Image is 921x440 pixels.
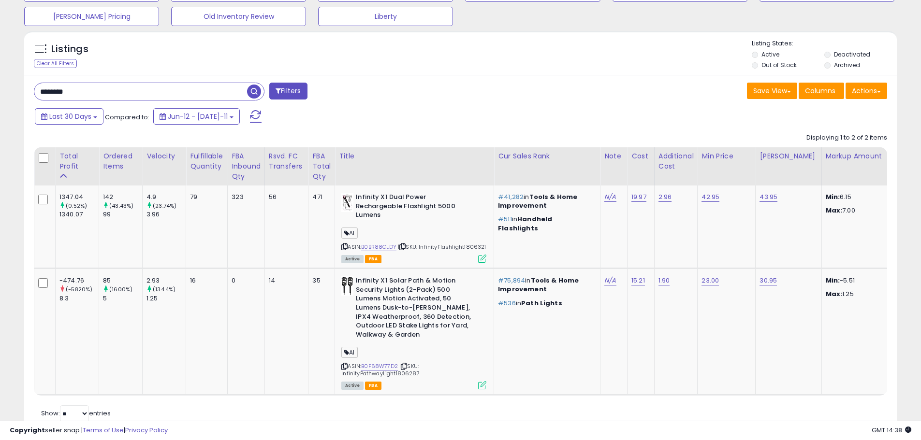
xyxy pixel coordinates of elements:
[341,382,364,390] span: All listings currently available for purchase on Amazon
[168,112,228,121] span: Jun-12 - [DATE]-11
[51,43,88,56] h5: Listings
[760,151,817,161] div: [PERSON_NAME]
[190,151,223,171] div: Fulfillable Quantity
[341,362,420,377] span: | SKU: InfinityPathwayLight1806287
[658,151,694,171] div: Additional Cost
[761,61,797,69] label: Out of Stock
[356,276,473,341] b: Infinity X1 Solar Path & Motion Security Lights (2-Pack) 500 Lumens Motion Activated, 50 Lumens D...
[125,426,168,435] a: Privacy Policy
[232,193,257,201] div: 323
[146,276,186,285] div: 2.93
[59,151,95,171] div: Total Profit
[146,210,186,219] div: 3.96
[35,108,103,125] button: Last 30 Days
[747,83,797,99] button: Save View
[103,193,142,201] div: 142
[103,151,138,171] div: Ordered Items
[232,151,261,182] div: FBA inbound Qty
[103,276,142,285] div: 85
[171,7,306,26] button: Old Inventory Review
[269,276,301,285] div: 14
[59,210,99,219] div: 1340.07
[872,426,911,435] span: 2025-08-11 14:38 GMT
[190,276,220,285] div: 16
[341,276,353,296] img: 31RnJXEQiUL._SL40_.jpg
[361,362,398,370] a: B0F68W77D2
[498,214,512,224] span: #511
[658,192,672,202] a: 2.96
[631,276,645,285] a: 15.21
[826,192,840,201] strong: Min:
[339,151,490,161] div: Title
[105,113,149,122] span: Compared to:
[59,193,99,201] div: 1347.04
[760,192,777,202] a: 43.95
[826,276,906,285] p: -5.51
[826,290,906,298] p: 1.25
[318,7,453,26] button: Liberty
[10,426,45,435] strong: Copyright
[631,192,646,202] a: 19.97
[341,227,358,239] span: AI
[604,192,616,202] a: N/A
[190,193,220,201] div: 79
[498,192,577,210] span: Tools & Home Improvement
[604,151,623,161] div: Note
[49,112,91,121] span: Last 30 Days
[826,151,909,161] div: Markup Amount
[146,151,182,161] div: Velocity
[341,255,364,263] span: All listings currently available for purchase on Amazon
[269,83,307,99] button: Filters
[232,276,257,285] div: 0
[498,276,593,294] p: in
[834,50,870,58] label: Deactivated
[498,276,525,285] span: #75,894
[66,285,92,293] small: (-5820%)
[153,202,176,210] small: (23.74%)
[826,206,906,215] p: 7.00
[631,151,650,161] div: Cost
[761,50,779,58] label: Active
[521,298,562,308] span: Path Lights
[702,276,719,285] a: 23.00
[498,192,524,201] span: #41,282
[498,298,516,308] span: #536
[341,193,353,212] img: 41eluh4hSFL._SL40_.jpg
[109,202,133,210] small: (43.43%)
[846,83,887,99] button: Actions
[834,61,860,69] label: Archived
[361,243,396,251] a: B0BR88GLDY
[398,243,486,251] span: | SKU: InfinityFlashlight1806321
[702,151,751,161] div: Min Price
[498,214,552,232] span: Handheld Flashlights
[153,285,175,293] small: (134.4%)
[760,276,777,285] a: 30.95
[103,294,142,303] div: 5
[109,285,132,293] small: (1600%)
[83,426,124,435] a: Terms of Use
[34,59,77,68] div: Clear All Filters
[153,108,240,125] button: Jun-12 - [DATE]-11
[752,39,897,48] p: Listing States:
[498,151,596,161] div: Cur Sales Rank
[146,193,186,201] div: 4.9
[59,294,99,303] div: 8.3
[10,426,168,435] div: seller snap | |
[365,382,381,390] span: FBA
[826,206,843,215] strong: Max:
[806,133,887,142] div: Displaying 1 to 2 of 2 items
[805,86,835,96] span: Columns
[312,193,327,201] div: 471
[103,210,142,219] div: 99
[269,193,301,201] div: 56
[498,215,593,232] p: in
[826,289,843,298] strong: Max:
[604,276,616,285] a: N/A
[146,294,186,303] div: 1.25
[341,193,486,262] div: ASIN:
[826,193,906,201] p: 6.15
[41,409,111,418] span: Show: entries
[269,151,305,171] div: Rsvd. FC Transfers
[498,276,579,294] span: Tools & Home Improvement
[826,276,840,285] strong: Min:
